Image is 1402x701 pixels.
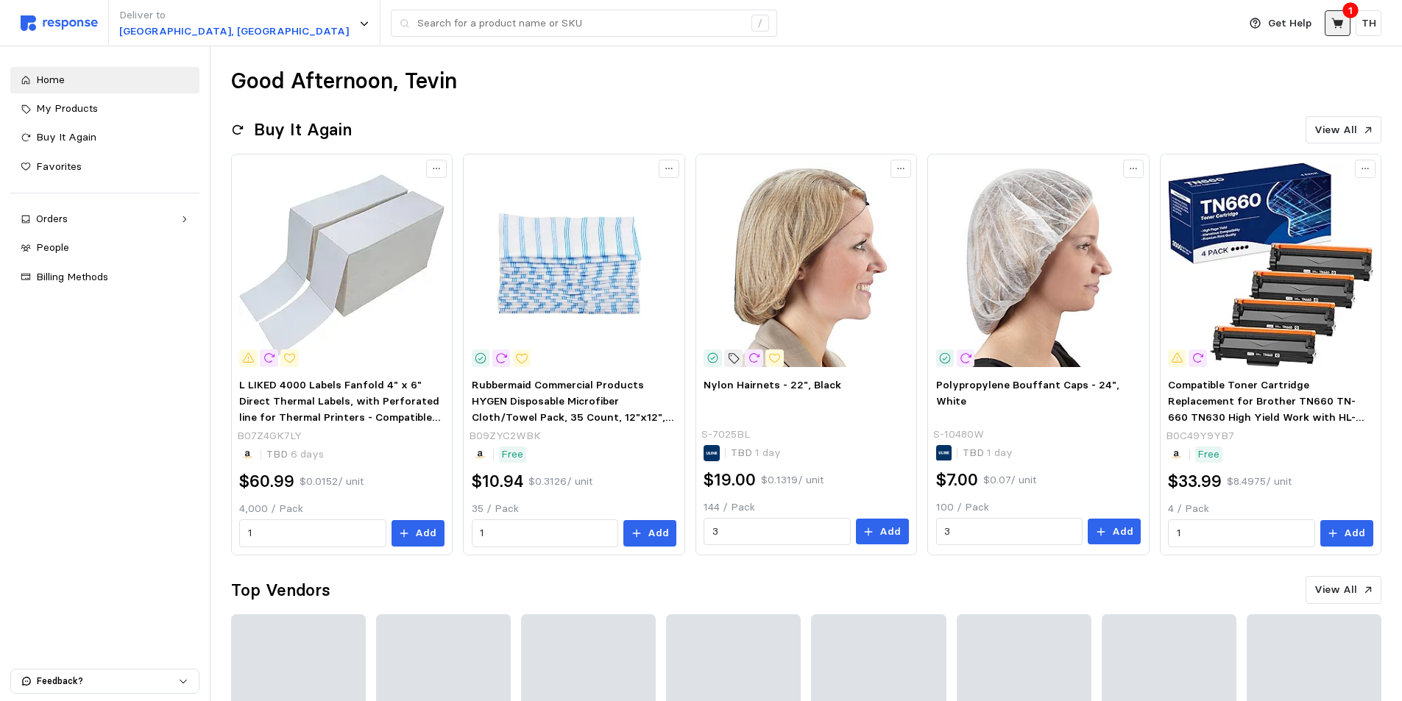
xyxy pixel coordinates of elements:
[248,520,378,547] input: Qty
[761,472,824,488] p: $0.1319 / unit
[1314,122,1357,138] p: View All
[472,163,676,367] img: 41bKHm22DbL._SX522_.jpg
[231,67,457,96] h1: Good Afternoon, Tevin
[712,519,842,545] input: Qty
[1177,520,1306,547] input: Qty
[1088,519,1141,545] button: Add
[944,519,1074,545] input: Qty
[983,472,1036,488] p: $0.07 / unit
[1112,524,1133,540] p: Add
[36,102,98,115] span: My Products
[119,7,349,24] p: Deliver to
[36,73,65,86] span: Home
[36,241,69,254] span: People
[1356,10,1381,36] button: TH
[1306,116,1381,144] button: View All
[751,15,769,32] div: /
[704,163,908,367] img: S-7025BL
[501,446,523,463] p: Free
[37,675,178,688] p: Feedback?
[528,474,592,490] p: $0.3126 / unit
[1314,582,1357,598] p: View All
[392,520,445,547] button: Add
[936,499,1141,516] p: 100 / Pack
[10,154,199,180] a: Favorites
[1168,470,1222,493] h2: $33.99
[1166,428,1234,444] p: B0C49Y9YB7
[1168,501,1373,517] p: 4 / Pack
[21,15,98,31] img: svg%3e
[469,428,541,444] p: B09ZYC2WBK
[10,264,199,291] a: Billing Methods
[288,447,324,460] span: 6 days
[472,378,673,471] span: Rubbermaid Commercial Products HYGEN Disposable Microfiber Cloth/Towel Pack, 35 Count, 12"x12", w...
[1344,525,1365,541] p: Add
[936,163,1141,367] img: S-10480W
[36,130,96,143] span: Buy It Again
[239,501,444,517] p: 4,000 / Pack
[10,124,199,151] a: Buy It Again
[648,525,669,541] p: Add
[1197,446,1219,463] p: Free
[237,428,302,444] p: B07Z4GK7LY
[701,427,750,443] p: S-7025BL
[415,525,436,541] p: Add
[239,378,440,455] span: L LIKED 4000 Labels Fanfold 4" x 6" Direct Thermal Labels, with Perforated line for Thermal Print...
[879,524,901,540] p: Add
[1306,576,1381,604] button: View All
[11,669,199,693] button: Feedback?
[1348,2,1353,18] p: 1
[36,270,108,283] span: Billing Methods
[1320,520,1373,547] button: Add
[239,470,294,493] h2: $60.99
[10,206,199,232] a: Orders
[1362,15,1376,32] p: TH
[704,499,908,516] p: 144 / Pack
[10,67,199,93] a: Home
[704,378,841,391] span: Nylon Hairnets - 22", Black
[472,470,523,493] h2: $10.94
[704,469,756,491] h2: $19.00
[1168,378,1364,471] span: Compatible Toner Cartridge Replacement for Brother TN660 TN-660 TN630 High Yield Work with HL-L23...
[300,474,364,490] p: $0.0152 / unit
[10,235,199,261] a: People
[1268,15,1311,32] p: Get Help
[10,96,199,122] a: My Products
[231,579,330,602] h2: Top Vendors
[731,445,781,461] p: TBD
[984,446,1013,459] span: 1 day
[1168,163,1373,367] img: 71xIZLx2NaL.__AC_SX300_SY300_QL70_FMwebp_.jpg
[472,501,676,517] p: 35 / Pack
[936,378,1119,408] span: Polypropylene Bouffant Caps - 24", White
[36,211,174,227] div: Orders
[856,519,909,545] button: Add
[480,520,609,547] input: Qty
[239,163,444,367] img: 61kZ5mp4iJL.__AC_SX300_SY300_QL70_FMwebp_.jpg
[752,446,781,459] span: 1 day
[963,445,1013,461] p: TBD
[417,10,743,37] input: Search for a product name or SKU
[254,118,352,141] h2: Buy It Again
[933,427,984,443] p: S-10480W
[1241,10,1320,38] button: Get Help
[119,24,349,40] p: [GEOGRAPHIC_DATA], [GEOGRAPHIC_DATA]
[266,446,324,463] p: TBD
[936,469,978,491] h2: $7.00
[623,520,676,547] button: Add
[1227,474,1292,490] p: $8.4975 / unit
[36,160,82,173] span: Favorites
